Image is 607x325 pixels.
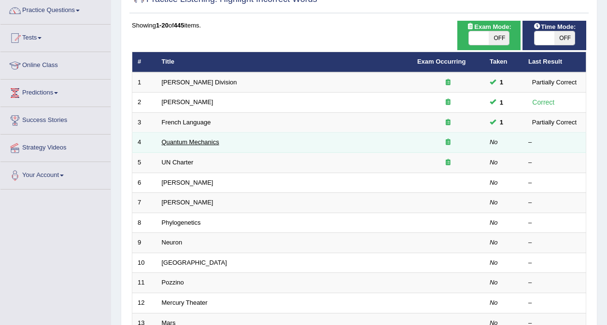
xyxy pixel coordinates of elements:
a: [PERSON_NAME] Division [162,79,237,86]
a: [PERSON_NAME] [162,179,213,186]
th: Taken [484,52,523,72]
div: Exam occurring question [417,138,479,147]
a: Strategy Videos [0,135,111,159]
div: – [528,178,580,188]
a: Phylogenetics [162,219,201,226]
b: 445 [174,22,184,29]
b: 1-20 [156,22,169,29]
a: Neuron [162,239,183,246]
div: Exam occurring question [417,78,479,87]
td: 6 [132,173,156,193]
td: 10 [132,253,156,273]
a: Quantum Mechanics [162,138,219,146]
em: No [490,299,498,306]
td: 11 [132,273,156,293]
a: [PERSON_NAME] [162,199,213,206]
span: OFF [554,31,575,45]
div: – [528,298,580,308]
div: – [528,218,580,228]
div: – [528,198,580,207]
a: Tests [0,25,111,49]
th: Last Result [523,52,586,72]
span: You can still take this question [496,97,507,108]
em: No [490,179,498,186]
div: – [528,278,580,287]
div: Exam occurring question [417,158,479,167]
a: Your Account [0,162,111,186]
span: Time Mode: [529,22,579,32]
em: No [490,159,498,166]
div: Showing of items. [132,21,586,30]
td: 9 [132,233,156,253]
div: Partially Correct [528,117,580,127]
a: Mercury Theater [162,299,208,306]
em: No [490,279,498,286]
em: No [490,219,498,226]
a: Success Stories [0,107,111,131]
td: 4 [132,133,156,153]
div: Partially Correct [528,77,580,87]
div: – [528,258,580,268]
th: Title [156,52,412,72]
td: 2 [132,93,156,113]
a: Exam Occurring [417,58,466,65]
td: 5 [132,153,156,173]
em: No [490,138,498,146]
td: 8 [132,213,156,233]
th: # [132,52,156,72]
div: Exam occurring question [417,118,479,127]
div: Show exams occurring in exams [457,21,521,50]
td: 12 [132,293,156,313]
span: You can still take this question [496,117,507,127]
div: – [528,238,580,247]
a: Pozzino [162,279,184,286]
em: No [490,199,498,206]
td: 1 [132,72,156,93]
td: 7 [132,193,156,213]
td: 3 [132,112,156,133]
div: Correct [528,97,559,108]
span: You can still take this question [496,77,507,87]
span: Exam Mode: [463,22,515,32]
span: OFF [489,31,509,45]
div: Exam occurring question [417,98,479,107]
div: – [528,158,580,167]
a: [GEOGRAPHIC_DATA] [162,259,227,266]
a: Predictions [0,80,111,104]
a: French Language [162,119,211,126]
a: UN Charter [162,159,194,166]
a: [PERSON_NAME] [162,98,213,106]
em: No [490,259,498,266]
div: – [528,138,580,147]
a: Online Class [0,52,111,76]
em: No [490,239,498,246]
